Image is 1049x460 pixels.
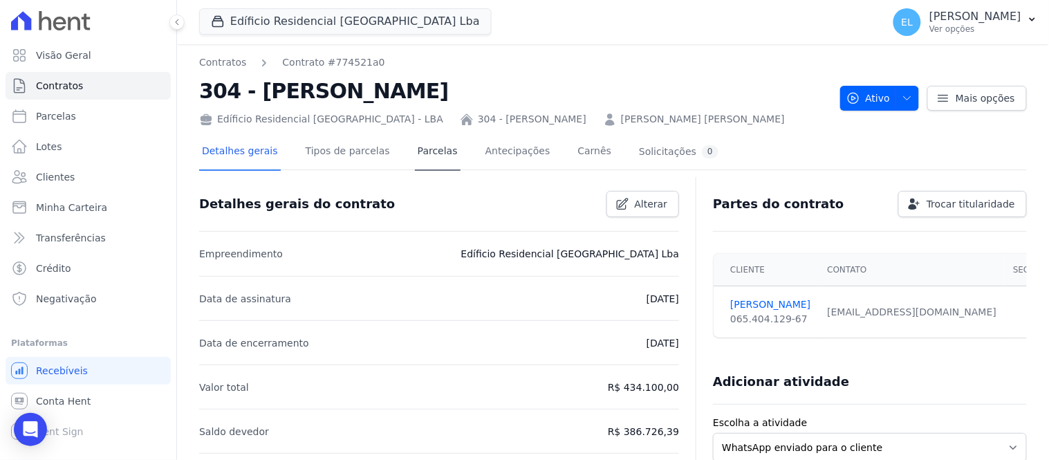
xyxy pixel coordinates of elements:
[636,134,721,171] a: Solicitações0
[819,254,1005,286] th: Contato
[36,394,91,408] span: Conta Hent
[828,305,997,320] div: [EMAIL_ADDRESS][DOMAIN_NAME]
[898,191,1027,217] a: Trocar titularidade
[199,291,291,307] p: Data de assinatura
[6,194,171,221] a: Minha Carteira
[702,145,718,158] div: 0
[6,133,171,160] a: Lotes
[478,112,586,127] a: 304 - [PERSON_NAME]
[902,17,913,27] span: EL
[713,196,844,212] h3: Partes do contrato
[199,134,281,171] a: Detalhes gerais
[199,423,269,440] p: Saldo devedor
[6,255,171,282] a: Crédito
[713,416,1027,430] label: Escolha a atividade
[730,297,810,312] a: [PERSON_NAME]
[36,79,83,93] span: Contratos
[6,285,171,313] a: Negativação
[199,379,249,396] p: Valor total
[199,75,829,107] h2: 304 - [PERSON_NAME]
[639,145,718,158] div: Solicitações
[882,3,1049,42] button: EL [PERSON_NAME] Ver opções
[199,246,283,262] p: Empreendimento
[282,55,384,70] a: Contrato #774521a0
[6,72,171,100] a: Contratos
[199,55,829,70] nav: Breadcrumb
[36,364,88,378] span: Recebíveis
[929,10,1021,24] p: [PERSON_NAME]
[36,201,107,214] span: Minha Carteira
[956,91,1015,105] span: Mais opções
[199,55,385,70] nav: Breadcrumb
[36,170,75,184] span: Clientes
[606,191,680,217] a: Alterar
[199,8,492,35] button: Edíficio Residencial [GEOGRAPHIC_DATA] Lba
[714,254,819,286] th: Cliente
[6,357,171,385] a: Recebíveis
[6,102,171,130] a: Parcelas
[730,312,810,326] div: 065.404.129-67
[575,134,614,171] a: Carnês
[11,335,165,351] div: Plataformas
[36,140,62,154] span: Lotes
[415,134,461,171] a: Parcelas
[635,197,668,211] span: Alterar
[647,335,679,351] p: [DATE]
[303,134,393,171] a: Tipos de parcelas
[6,42,171,69] a: Visão Geral
[6,224,171,252] a: Transferências
[6,163,171,191] a: Clientes
[36,261,71,275] span: Crédito
[608,423,679,440] p: R$ 386.726,39
[14,413,47,446] div: Open Intercom Messenger
[36,231,106,245] span: Transferências
[621,112,785,127] a: [PERSON_NAME] [PERSON_NAME]
[199,196,395,212] h3: Detalhes gerais do contrato
[36,292,97,306] span: Negativação
[483,134,553,171] a: Antecipações
[840,86,920,111] button: Ativo
[36,109,76,123] span: Parcelas
[647,291,679,307] p: [DATE]
[608,379,679,396] p: R$ 434.100,00
[36,48,91,62] span: Visão Geral
[199,335,309,351] p: Data de encerramento
[927,86,1027,111] a: Mais opções
[713,374,849,390] h3: Adicionar atividade
[929,24,1021,35] p: Ver opções
[6,387,171,415] a: Conta Hent
[461,246,680,262] p: Edíficio Residencial [GEOGRAPHIC_DATA] Lba
[846,86,891,111] span: Ativo
[199,55,246,70] a: Contratos
[927,197,1015,211] span: Trocar titularidade
[199,112,443,127] div: Edíficio Residencial [GEOGRAPHIC_DATA] - LBA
